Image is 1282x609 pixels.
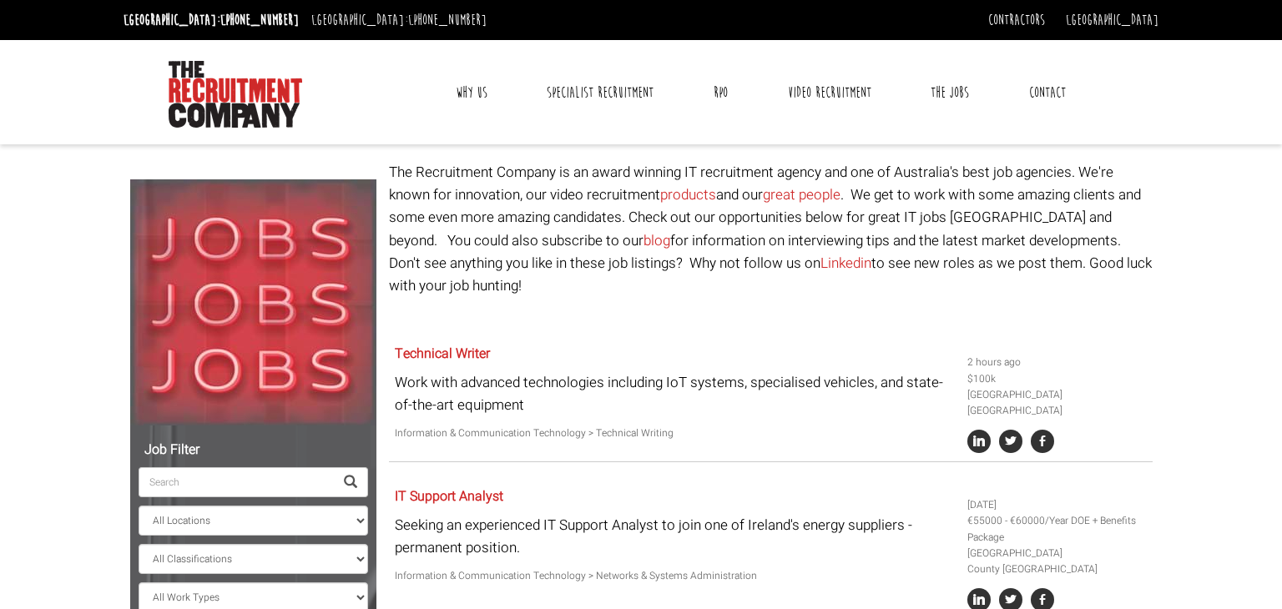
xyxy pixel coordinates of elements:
h5: Job Filter [139,443,368,458]
p: Information & Communication Technology > Technical Writing [395,425,955,441]
li: [GEOGRAPHIC_DATA]: [119,7,303,33]
a: Specialist Recruitment [534,72,666,113]
a: [PHONE_NUMBER] [408,11,487,29]
p: Information & Communication Technology > Networks & Systems Administration [395,568,955,584]
li: [GEOGRAPHIC_DATA] [GEOGRAPHIC_DATA] [967,387,1146,419]
a: great people [763,184,840,205]
a: blog [644,230,670,251]
img: Jobs, Jobs, Jobs [130,179,376,425]
a: RPO [701,72,740,113]
li: [GEOGRAPHIC_DATA] County [GEOGRAPHIC_DATA] [967,546,1146,577]
a: IT Support Analyst [395,486,503,506]
li: $100k [967,371,1146,387]
a: Technical Writer [395,344,490,364]
li: [DATE] [967,497,1146,513]
a: Contractors [988,11,1045,29]
a: Video Recruitment [775,72,884,113]
li: €55000 - €60000/Year DOE + Benefits Package [967,513,1146,545]
a: Contact [1017,72,1078,113]
a: Linkedin [820,253,871,274]
img: The Recruitment Company [169,61,302,128]
p: Work with advanced technologies including IoT systems, specialised vehicles, and state-of-the-art... [395,371,955,416]
a: [PHONE_NUMBER] [220,11,299,29]
a: [GEOGRAPHIC_DATA] [1066,11,1158,29]
li: 2 hours ago [967,355,1146,370]
p: The Recruitment Company is an award winning IT recruitment agency and one of Australia's best job... [389,161,1153,297]
a: products [660,184,716,205]
a: Why Us [443,72,500,113]
input: Search [139,467,334,497]
a: The Jobs [918,72,982,113]
li: [GEOGRAPHIC_DATA]: [307,7,491,33]
p: Seeking an experienced IT Support Analyst to join one of Ireland's energy suppliers - permanent p... [395,514,955,559]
